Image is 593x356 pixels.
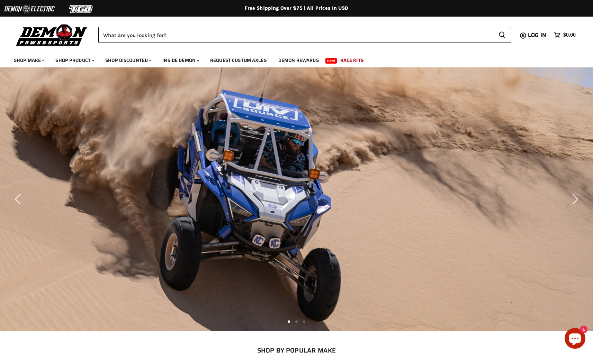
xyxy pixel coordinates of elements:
[295,320,298,323] li: Page dot 2
[563,328,587,350] inbox-online-store-chat: Shopify online store chat
[28,347,565,354] h2: SHOP BY POPULAR MAKE
[567,192,581,206] button: Next
[14,22,90,47] img: Demon Powersports
[55,2,107,16] img: TGB Logo 2
[12,192,26,206] button: Previous
[50,53,99,67] a: Shop Product
[303,320,305,323] li: Page dot 3
[493,27,511,43] button: Search
[98,27,493,43] input: Search
[3,2,55,16] img: Demon Electric Logo 2
[157,53,204,67] a: Inside Demon
[9,53,49,67] a: Shop Make
[205,53,272,67] a: Request Custom Axles
[273,53,324,67] a: Demon Rewards
[550,30,579,40] a: $0.00
[325,58,337,64] span: New!
[9,50,574,67] ul: Main menu
[98,27,511,43] form: Product
[20,5,574,11] div: Free Shipping Over $75 | All Prices In USD
[288,320,290,323] li: Page dot 1
[525,32,550,38] a: Log in
[563,32,576,38] span: $0.00
[100,53,156,67] a: Shop Discounted
[335,53,369,67] a: Race Kits
[528,31,546,39] span: Log in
